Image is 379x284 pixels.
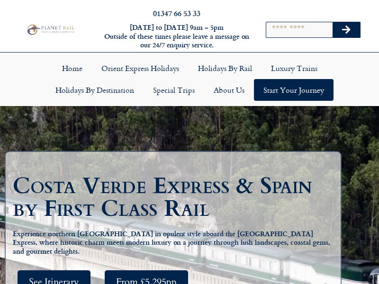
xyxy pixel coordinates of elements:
[144,79,204,101] a: Special Trips
[103,23,250,50] h6: [DATE] to [DATE] 9am – 5pm Outside of these times please leave a message on our 24/7 enquiry serv...
[5,57,374,101] nav: Menu
[333,22,360,37] button: Search
[92,57,189,79] a: Orient Express Holidays
[254,79,334,101] a: Start your Journey
[53,57,92,79] a: Home
[13,230,334,256] h5: Experience northern [GEOGRAPHIC_DATA] in opulent style aboard the [GEOGRAPHIC_DATA] Express, wher...
[46,79,144,101] a: Holidays by Destination
[13,175,338,220] h1: Costa Verde Express & Spain by First Class Rail
[25,23,76,35] img: Planet Rail Train Holidays Logo
[204,79,254,101] a: About Us
[189,57,262,79] a: Holidays by Rail
[153,8,200,18] a: 01347 66 53 33
[262,57,327,79] a: Luxury Trains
